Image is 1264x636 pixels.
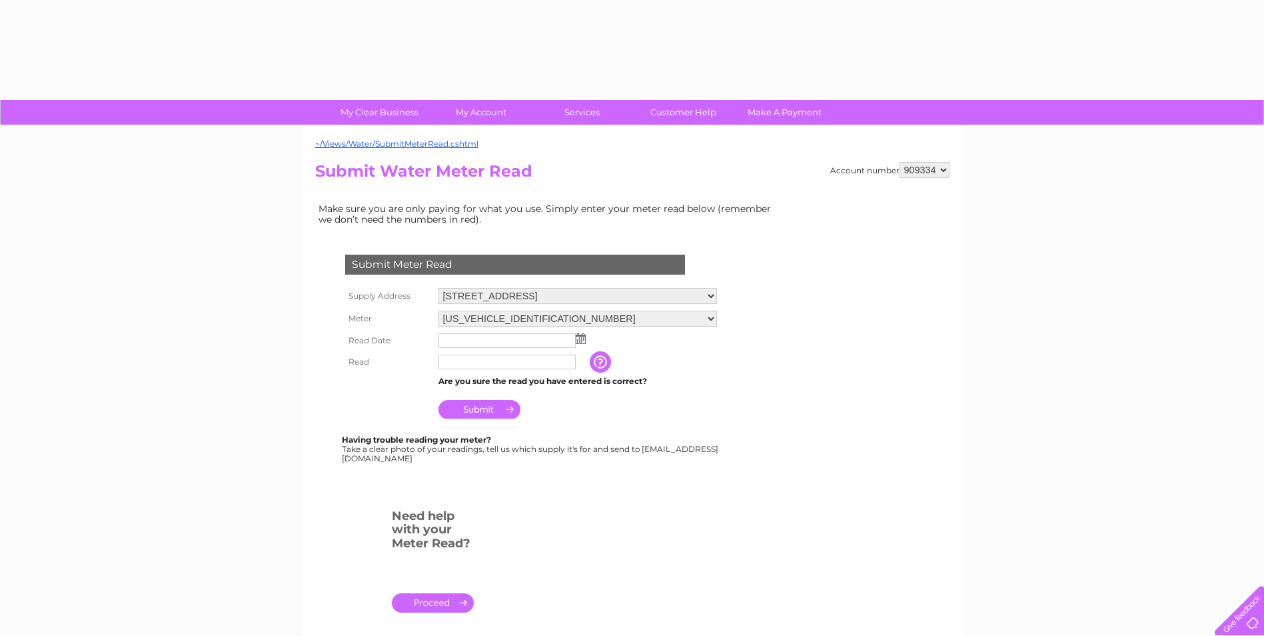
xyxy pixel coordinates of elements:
[426,100,536,125] a: My Account
[342,285,435,307] th: Supply Address
[342,330,435,351] th: Read Date
[342,307,435,330] th: Meter
[315,200,782,228] td: Make sure you are only paying for what you use. Simply enter your meter read below (remember we d...
[628,100,738,125] a: Customer Help
[438,400,520,419] input: Submit
[342,435,720,463] div: Take a clear photo of your readings, tell us which supply it's for and send to [EMAIL_ADDRESS][DO...
[315,162,949,187] h2: Submit Water Meter Read
[576,333,586,344] img: ...
[830,162,949,178] div: Account number
[527,100,637,125] a: Services
[392,593,474,613] a: .
[590,351,614,373] input: Information
[342,351,435,373] th: Read
[730,100,840,125] a: Make A Payment
[435,373,720,390] td: Are you sure the read you have entered is correct?
[315,139,478,149] a: ~/Views/Water/SubmitMeterRead.cshtml
[342,435,491,445] b: Having trouble reading your meter?
[392,507,474,557] h3: Need help with your Meter Read?
[324,100,434,125] a: My Clear Business
[345,255,685,275] div: Submit Meter Read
